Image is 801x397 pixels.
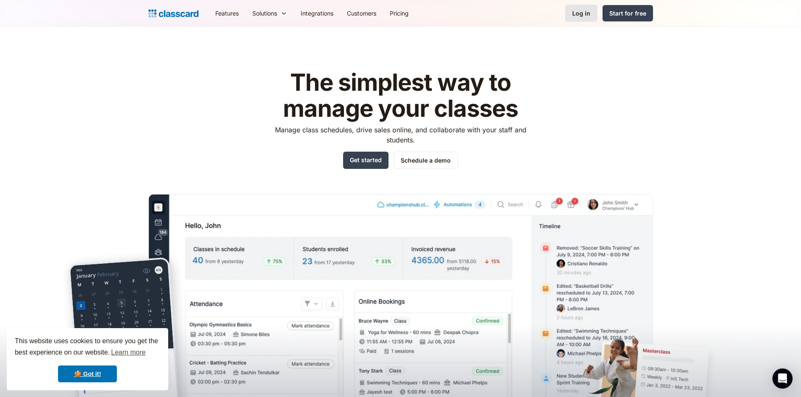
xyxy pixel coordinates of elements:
[609,9,646,18] div: Start for free
[58,365,117,382] a: dismiss cookie message
[267,70,534,121] h1: The simplest way to manage your classes
[340,4,383,23] a: Customers
[246,4,294,23] div: Solutions
[394,152,458,169] a: Schedule a demo
[267,125,534,145] p: Manage class schedules, drive sales online, and collaborate with your staff and students.
[252,9,277,18] div: Solutions
[148,8,198,19] a: home
[572,9,590,18] div: Log in
[772,368,793,389] div: Open Intercom Messenger
[603,5,653,21] a: Start for free
[15,336,160,359] span: This website uses cookies to ensure you get the best experience on our website.
[7,328,168,390] div: cookieconsent
[565,5,597,22] a: Log in
[294,4,340,23] a: Integrations
[209,4,246,23] a: Features
[110,346,147,359] a: learn more about cookies
[343,152,389,169] a: Get started
[383,4,415,23] a: Pricing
